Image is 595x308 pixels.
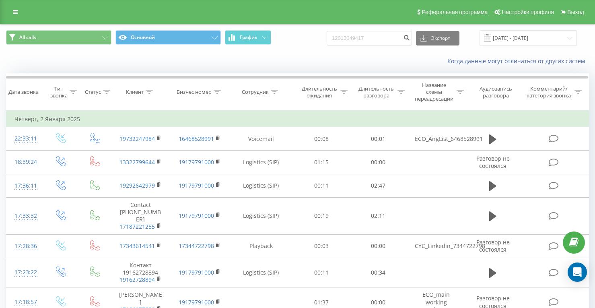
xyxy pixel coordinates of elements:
[119,242,155,250] a: 17343614541
[414,82,455,102] div: Название схемы переадресации
[14,208,35,224] div: 17:33:32
[229,127,293,151] td: Voicemail
[476,238,510,253] span: Разговор не состоялся
[502,9,554,15] span: Настройки профиля
[229,151,293,174] td: Logistics (SIP)
[416,31,459,45] button: Экспорт
[179,182,214,189] a: 19179791000
[179,158,214,166] a: 19179791000
[350,174,406,197] td: 02:47
[293,234,350,258] td: 00:03
[229,234,293,258] td: Playback
[229,258,293,287] td: Logistics (SIP)
[327,31,412,45] input: Поиск по номеру
[293,197,350,234] td: 00:19
[14,265,35,280] div: 17:23:22
[240,35,257,40] span: График
[50,85,68,99] div: Тип звонка
[476,155,510,170] span: Разговор не состоялся
[119,135,155,143] a: 19732247984
[111,258,170,287] td: Контакт 19162728894
[525,85,572,99] div: Комментарий/категория звонка
[177,89,212,95] div: Бизнес номер
[350,234,406,258] td: 00:00
[6,111,589,127] td: Четверг, 2 Января 2025
[179,242,214,250] a: 17344722798
[422,9,488,15] span: Реферальная программа
[115,30,221,45] button: Основной
[111,197,170,234] td: Contact [PHONE_NUMBER]
[119,182,155,189] a: 19292642979
[407,127,466,151] td: ECO_AngList_6468528991
[179,212,214,219] a: 19179791000
[293,174,350,197] td: 00:11
[14,131,35,147] div: 22:33:11
[357,85,395,99] div: Длительность разговора
[14,178,35,194] div: 17:36:11
[179,269,214,276] a: 19179791000
[119,223,155,230] a: 17187221255
[229,197,293,234] td: Logistics (SIP)
[179,298,214,306] a: 19179791000
[568,263,587,282] div: Open Intercom Messenger
[350,197,406,234] td: 02:11
[350,151,406,174] td: 00:00
[242,89,269,95] div: Сотрудник
[293,151,350,174] td: 01:15
[85,89,101,95] div: Статус
[8,89,39,95] div: Дата звонка
[119,276,155,283] a: 19162728894
[293,258,350,287] td: 00:11
[300,85,338,99] div: Длительность ожидания
[119,158,155,166] a: 13322799644
[229,174,293,197] td: Logistics (SIP)
[126,89,144,95] div: Клиент
[14,154,35,170] div: 18:39:24
[567,9,584,15] span: Выход
[447,57,589,65] a: Когда данные могут отличаться от других систем
[6,30,111,45] button: All calls
[179,135,214,143] a: 16468528991
[293,127,350,151] td: 00:08
[225,30,271,45] button: График
[19,34,36,41] span: All calls
[350,127,406,151] td: 00:01
[407,234,466,258] td: CYC_Linkedin_7344722798
[350,258,406,287] td: 00:34
[14,238,35,254] div: 17:28:36
[473,85,519,99] div: Аудиозапись разговора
